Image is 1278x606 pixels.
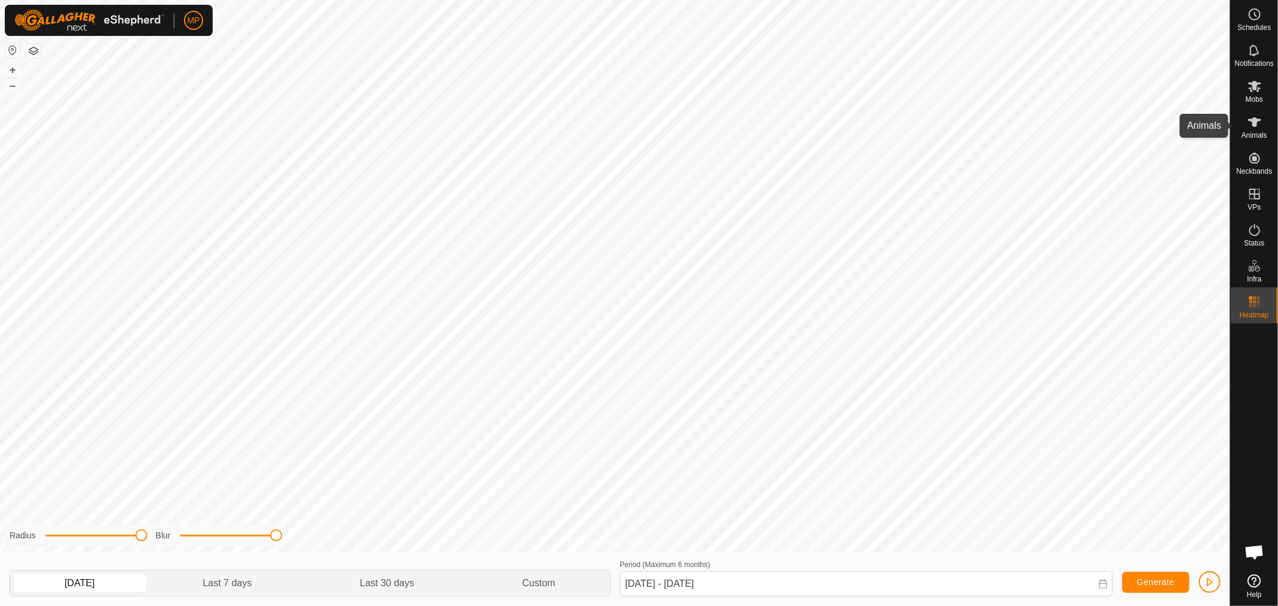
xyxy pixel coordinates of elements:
button: Generate [1122,572,1189,593]
div: Open chat [1237,534,1273,570]
span: VPs [1247,204,1261,211]
span: Animals [1241,132,1267,139]
span: Custom [522,576,555,590]
a: Help [1231,569,1278,603]
span: Help [1247,591,1262,598]
a: Contact Us [627,537,662,547]
span: Schedules [1237,24,1271,31]
span: Mobs [1246,96,1263,103]
span: Status [1244,240,1264,247]
span: Heatmap [1240,311,1269,319]
img: Gallagher Logo [14,10,164,31]
label: Period (Maximum 6 months) [620,560,711,569]
button: Map Layers [26,44,41,58]
span: Infra [1247,275,1261,283]
span: Last 7 days [203,576,252,590]
label: Blur [156,529,171,542]
span: MP [188,14,200,27]
span: [DATE] [65,576,95,590]
label: Radius [10,529,36,542]
span: Notifications [1235,60,1274,67]
span: Last 30 days [360,576,415,590]
span: Neckbands [1236,168,1272,175]
button: Reset Map [5,43,20,57]
button: + [5,63,20,77]
span: Generate [1137,577,1174,587]
button: – [5,78,20,93]
a: Privacy Policy [567,537,612,547]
